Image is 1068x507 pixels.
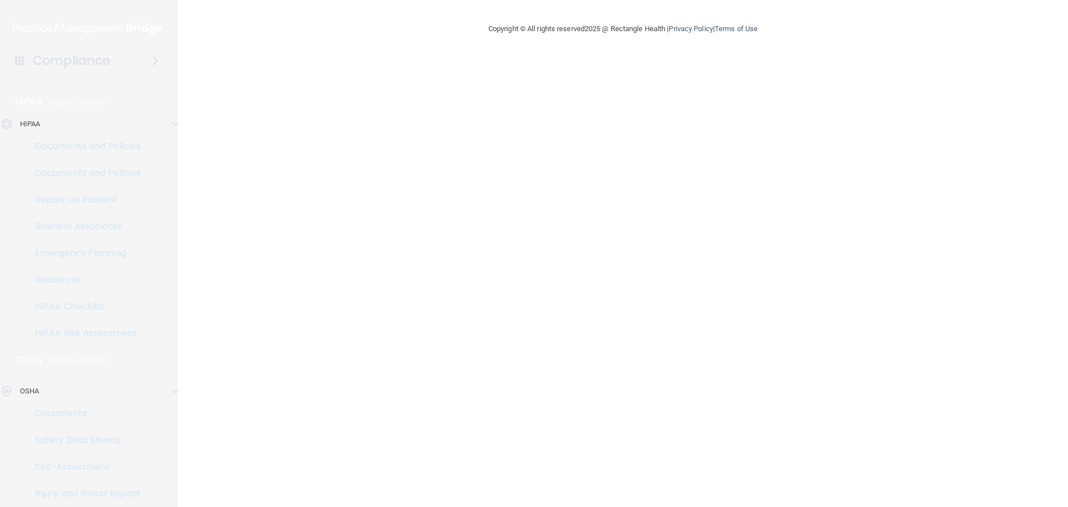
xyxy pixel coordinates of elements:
p: Learn More! [48,353,107,367]
p: HIPAA [20,117,41,131]
p: Emergency Planning [7,248,159,259]
p: OSHA [15,353,43,367]
p: Documents and Policies [7,141,159,152]
a: Privacy Policy [669,24,713,33]
p: HIPAA Checklist [7,301,159,312]
p: Report an Incident [7,194,159,205]
p: HIPAA Risk Assessment [7,328,159,339]
a: Terms of Use [715,24,758,33]
p: HIPAA [15,95,43,109]
p: Injury and Illness Report [7,488,159,499]
p: OSHA [20,385,39,398]
p: Learn More! [49,95,108,109]
p: Business Associates [7,221,159,232]
img: PMB logo [13,17,165,40]
p: Documents and Policies [7,168,159,179]
p: Resources [7,274,159,286]
p: Documents [7,408,159,419]
h4: Compliance [33,53,110,68]
p: Safety Data Sheets [7,435,159,446]
div: Copyright © All rights reserved 2025 @ Rectangle Health | | [420,11,826,47]
p: Self-Assessment [7,461,159,472]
